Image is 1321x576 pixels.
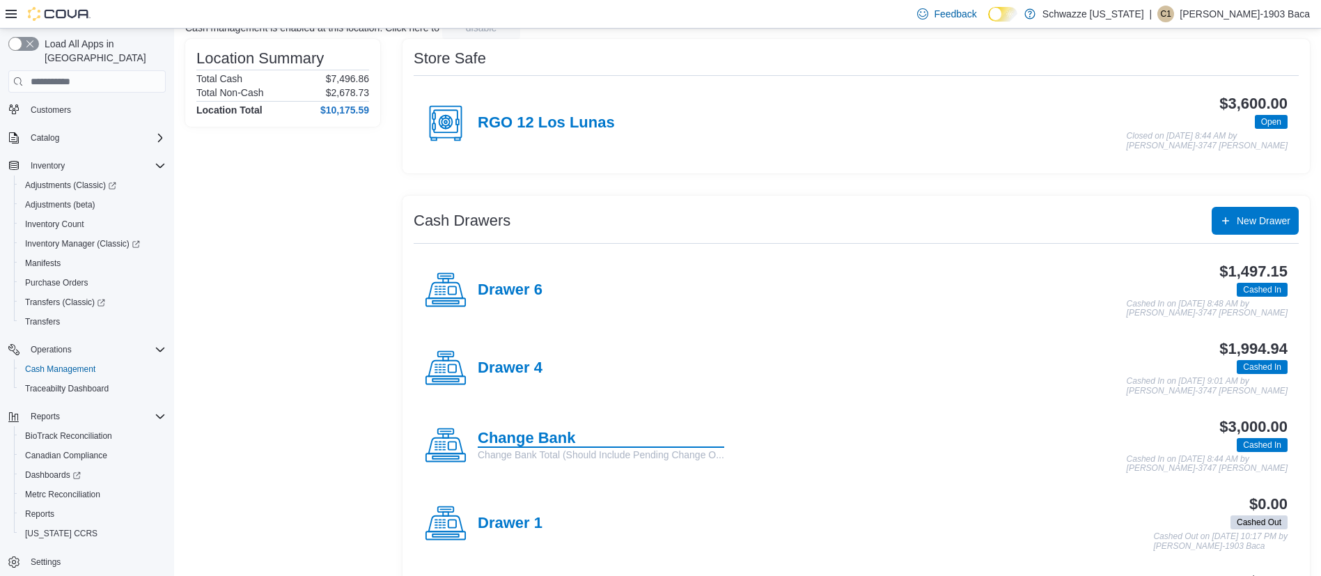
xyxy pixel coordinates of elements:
span: Reports [19,506,166,522]
span: Transfers [25,316,60,327]
p: Cashed Out on [DATE] 10:17 PM by [PERSON_NAME]-1903 Baca [1153,532,1288,551]
h3: $1,994.94 [1219,341,1288,357]
button: Customers [3,100,171,120]
h3: $3,000.00 [1219,419,1288,435]
h4: Drawer 4 [478,359,542,377]
button: Reports [14,504,171,524]
button: Manifests [14,254,171,273]
button: Adjustments (beta) [14,195,171,215]
span: Transfers (Classic) [19,294,166,311]
button: Catalog [3,128,171,148]
h4: Change Bank [478,430,724,448]
span: Inventory Count [25,219,84,230]
h3: $1,497.15 [1219,263,1288,280]
a: BioTrack Reconciliation [19,428,118,444]
span: Dashboards [19,467,166,483]
h3: Store Safe [414,50,486,67]
h4: $10,175.59 [320,104,369,116]
span: Adjustments (beta) [25,199,95,210]
span: Load All Apps in [GEOGRAPHIC_DATA] [39,37,166,65]
a: Manifests [19,255,66,272]
p: [PERSON_NAME]-1903 Baca [1180,6,1310,22]
p: Cashed In on [DATE] 9:01 AM by [PERSON_NAME]-3747 [PERSON_NAME] [1127,377,1288,396]
span: Reports [25,408,166,425]
p: Cashed In on [DATE] 8:44 AM by [PERSON_NAME]-3747 [PERSON_NAME] [1127,455,1288,474]
h3: Cash Drawers [414,212,510,229]
a: Inventory Manager (Classic) [19,235,146,252]
a: Settings [25,554,66,570]
button: BioTrack Reconciliation [14,426,171,446]
p: $2,678.73 [326,87,369,98]
a: Adjustments (Classic) [14,176,171,195]
button: Catalog [25,130,65,146]
a: [US_STATE] CCRS [19,525,103,542]
h3: $3,600.00 [1219,95,1288,112]
span: Transfers [19,313,166,330]
button: Inventory Count [14,215,171,234]
h4: Drawer 6 [478,281,542,299]
span: Traceabilty Dashboard [19,380,166,397]
span: Washington CCRS [19,525,166,542]
span: Purchase Orders [19,274,166,291]
span: Reports [25,508,54,520]
span: Inventory Manager (Classic) [19,235,166,252]
span: Settings [31,556,61,568]
span: Inventory Manager (Classic) [25,238,140,249]
span: Cashed Out [1237,516,1281,529]
span: Reports [31,411,60,422]
span: Feedback [934,7,976,21]
span: Operations [25,341,166,358]
button: New Drawer [1212,207,1299,235]
span: Customers [25,101,166,118]
a: Purchase Orders [19,274,94,291]
button: Cash Management [14,359,171,379]
span: Cash Management [19,361,166,377]
span: Operations [31,344,72,355]
span: Cashed In [1237,283,1288,297]
span: Metrc Reconciliation [19,486,166,503]
span: Inventory [31,160,65,171]
button: Purchase Orders [14,273,171,293]
a: Canadian Compliance [19,447,113,464]
span: Cashed In [1243,361,1281,373]
span: Catalog [31,132,59,143]
span: Dashboards [25,469,81,481]
button: [US_STATE] CCRS [14,524,171,543]
button: Inventory [3,156,171,176]
a: Metrc Reconciliation [19,486,106,503]
h6: Total Non-Cash [196,87,264,98]
button: Settings [3,552,171,572]
p: | [1150,6,1152,22]
a: Transfers (Classic) [19,294,111,311]
a: Traceabilty Dashboard [19,380,114,397]
span: Cashed Out [1230,515,1288,529]
span: Adjustments (beta) [19,196,166,213]
span: [US_STATE] CCRS [25,528,97,539]
span: Cash Management [25,364,95,375]
button: Canadian Compliance [14,446,171,465]
a: Adjustments (beta) [19,196,101,213]
button: Operations [3,340,171,359]
h6: Total Cash [196,73,242,84]
span: Settings [25,553,166,570]
button: Traceabilty Dashboard [14,379,171,398]
div: Carlos-1903 Baca [1157,6,1174,22]
span: Customers [31,104,71,116]
h4: Drawer 1 [478,515,542,533]
span: Adjustments (Classic) [19,177,166,194]
span: BioTrack Reconciliation [19,428,166,444]
a: Reports [19,506,60,522]
h4: RGO 12 Los Lunas [478,114,615,132]
a: Adjustments (Classic) [19,177,122,194]
span: Open [1255,115,1288,129]
a: Dashboards [19,467,86,483]
p: $7,496.86 [326,73,369,84]
span: Catalog [25,130,166,146]
span: Cashed In [1237,360,1288,374]
p: Change Bank Total (Should Include Pending Change O... [478,448,724,462]
p: Schwazze [US_STATE] [1042,6,1144,22]
button: Transfers [14,312,171,332]
span: Inventory Count [19,216,166,233]
a: Transfers [19,313,65,330]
